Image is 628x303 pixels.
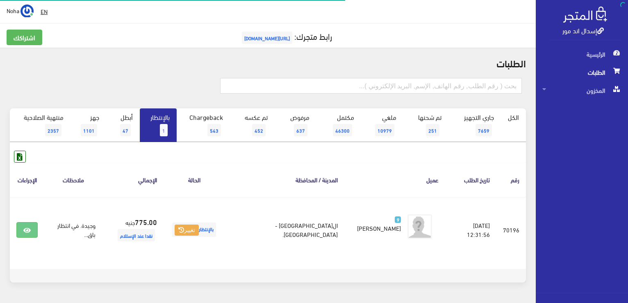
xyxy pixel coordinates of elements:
[357,214,401,232] a: 9 [PERSON_NAME]
[448,108,501,142] a: جاري التجهيز7659
[135,216,157,227] strong: 775.00
[496,163,526,197] th: رقم
[7,5,19,16] span: Noha
[361,108,403,142] a: ملغي10979
[542,63,621,81] span: الطلبات
[536,81,628,99] a: المخزون
[7,30,42,45] a: اشتراكك
[220,78,522,94] input: بحث ( رقم الطلب, رقم الهاتف, الإسم, البريد اﻹلكتروني )...
[542,81,621,99] span: المخزون
[71,108,106,142] a: جهز1101
[44,163,102,197] th: ملاحظات
[316,108,361,142] a: مكتمل46300
[426,124,439,136] span: 251
[164,163,225,197] th: الحالة
[225,197,344,262] td: ال[GEOGRAPHIC_DATA] - [GEOGRAPHIC_DATA].
[357,222,401,234] span: [PERSON_NAME]
[44,197,102,262] td: وجيدة. في انتظار باق...
[242,32,292,44] span: [URL][DOMAIN_NAME]
[118,229,155,241] span: نقدا عند الإستلام
[102,163,164,197] th: اﻹجمالي
[407,214,432,239] img: avatar.png
[501,108,526,126] a: الكل
[542,45,621,63] span: الرئيسية
[172,223,216,237] span: بالإنتظار
[10,247,41,278] iframe: Drift Widget Chat Controller
[45,124,61,136] span: 2357
[10,108,71,142] a: منتهية الصلاحية2357
[333,124,352,136] span: 46300
[240,28,332,44] a: رابط متجرك:[URL][DOMAIN_NAME]
[81,124,97,136] span: 1101
[344,163,445,197] th: عميل
[275,108,316,142] a: مرفوض637
[536,63,628,81] a: الطلبات
[140,108,177,142] a: بالإنتظار1
[41,6,48,16] u: EN
[120,124,131,136] span: 47
[175,225,199,236] button: تغيير
[562,24,604,36] a: إسدال اند مور
[225,163,344,197] th: المدينة / المحافظة
[102,197,164,262] td: جنيه
[207,124,221,136] span: 543
[496,197,526,262] td: 70196
[252,124,266,136] span: 452
[10,57,526,68] h2: الطلبات
[445,197,496,262] td: [DATE] 12:31:56
[7,4,34,17] a: ... Noha
[403,108,448,142] a: تم شحنها251
[106,108,140,142] a: أبطل47
[395,216,401,223] span: 9
[177,108,230,142] a: Chargeback543
[160,124,168,136] span: 1
[37,4,51,19] a: EN
[20,5,34,18] img: ...
[476,124,492,136] span: 7659
[294,124,307,136] span: 637
[536,45,628,63] a: الرئيسية
[375,124,394,136] span: 10979
[445,163,496,197] th: تاريخ الطلب
[230,108,275,142] a: تم عكسه452
[10,163,44,197] th: الإجراءات
[563,7,607,23] img: .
